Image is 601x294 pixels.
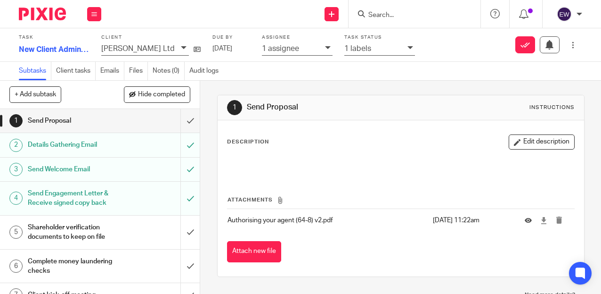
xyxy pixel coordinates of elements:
div: 5 [9,226,23,239]
label: Task [19,34,89,41]
div: Instructions [529,104,575,111]
a: Client tasks [56,62,96,80]
button: Hide completed [124,86,190,102]
label: Client [101,34,201,41]
input: Search [367,11,452,20]
a: Emails [100,62,124,80]
a: Files [129,62,148,80]
label: Due by [212,34,250,41]
span: Attachments [227,197,273,202]
h1: Details Gathering Email [28,138,123,152]
label: Task status [344,34,415,41]
button: + Add subtask [9,86,61,102]
div: 1 [227,100,242,115]
img: svg%3E [557,7,572,22]
a: Download [540,216,547,225]
h1: Send Engagement Letter & Receive signed copy back [28,186,123,210]
button: Edit description [509,134,575,150]
div: 2 [9,139,23,152]
div: 4 [9,192,23,205]
p: [PERSON_NAME] Ltd [101,44,175,53]
p: [DATE] 11:22am [433,216,510,225]
span: Hide completed [138,91,185,99]
a: Notes (0) [153,62,185,80]
button: Attach new file [227,241,281,262]
label: Assignee [262,34,333,41]
h1: Send Proposal [247,102,421,112]
img: Pixie [19,8,66,20]
p: Authorising your agent (64-8) v2.pdf [227,216,428,225]
h1: Send Welcome Email [28,162,123,176]
a: Subtasks [19,62,51,80]
p: Description [227,138,269,146]
a: Audit logs [189,62,223,80]
div: 1 [9,114,23,127]
div: 3 [9,163,23,176]
h1: Send Proposal [28,114,123,128]
p: 1 assignee [262,44,299,53]
p: 1 labels [344,44,371,53]
div: 6 [9,260,23,273]
span: [DATE] [212,45,232,52]
h1: Shareholder verification documents to keep on file [28,220,123,244]
h1: Complete money laundering checks [28,254,123,278]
